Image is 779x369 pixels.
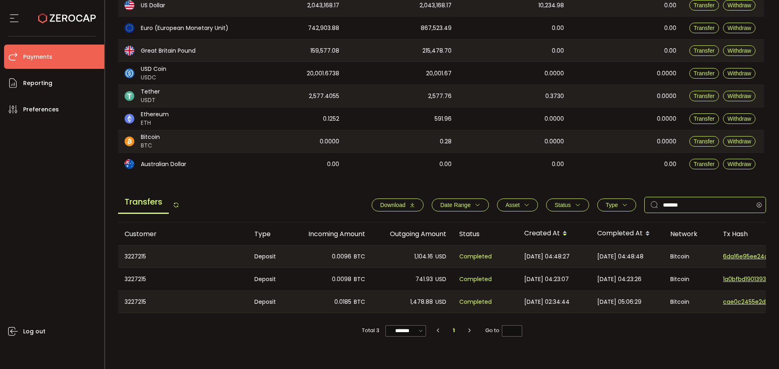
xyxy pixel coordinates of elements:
span: Withdraw [727,115,751,122]
span: [DATE] 04:48:27 [524,252,570,261]
iframe: Chat Widget [738,330,779,369]
button: Withdraw [723,68,755,79]
span: BTC [354,297,365,307]
span: 159,577.08 [310,46,339,55]
span: [DATE] 05:06:29 [597,297,641,307]
span: Reporting [23,77,52,89]
span: 0.0000 [657,69,676,78]
span: 0.1252 [323,114,339,124]
span: [DATE] 04:23:07 [524,275,569,284]
span: Completed [459,297,492,307]
span: Withdraw [727,47,751,54]
span: 741.93 [415,275,433,284]
span: 0.0000 [657,92,676,101]
span: Australian Dollar [141,160,186,169]
div: Deposit [248,268,291,290]
span: USD Coin [141,65,166,73]
span: 0.00 [439,160,452,169]
span: Transfer [694,115,715,122]
span: Date Range [440,202,471,208]
div: Type [248,229,291,239]
span: 0.0000 [320,137,339,146]
button: Type [597,198,636,211]
button: Withdraw [723,23,755,33]
div: Bitcoin [664,291,717,313]
span: 0.00 [552,46,564,55]
span: 0.00 [664,46,676,55]
span: 0.00 [664,23,676,33]
span: 1,478.88 [410,297,433,307]
span: 0.00 [327,160,339,169]
span: Bitcoin [141,133,160,141]
div: 3227215 [118,268,248,290]
span: Asset [506,202,520,208]
button: Withdraw [723,91,755,101]
span: 0.00 [552,160,564,169]
img: btc_portfolio.svg [125,137,134,146]
span: 742,903.88 [308,23,339,33]
button: Withdraw [723,45,755,56]
span: USDT [141,96,160,105]
button: Download [372,198,424,211]
div: Bitcoin [664,245,717,267]
div: Network [664,229,717,239]
span: ETH [141,119,169,127]
img: eth_portfolio.svg [125,114,134,124]
span: Withdraw [727,138,751,145]
span: 0.00 [664,160,676,169]
span: Withdraw [727,93,751,99]
span: Transfer [694,70,715,77]
span: 0.00 [664,1,676,10]
span: 0.0000 [657,114,676,124]
li: 1 [447,325,461,336]
span: Total 3 [362,325,379,336]
span: 0.0098 [332,275,351,284]
span: 20,001.67 [426,69,452,78]
img: aud_portfolio.svg [125,159,134,169]
span: [DATE] 04:23:26 [597,275,641,284]
div: Incoming Amount [291,229,372,239]
span: Transfer [694,161,715,167]
button: Transfer [689,91,719,101]
span: Completed [459,252,492,261]
button: Status [546,198,589,211]
div: 3227215 [118,291,248,313]
span: 867,523.49 [421,23,452,33]
span: Type [606,202,618,208]
span: USDC [141,73,166,82]
span: BTC [354,252,365,261]
span: 0.0000 [657,137,676,146]
div: Deposit [248,291,291,313]
span: 2,043,168.17 [307,1,339,10]
span: Payments [23,51,52,63]
span: USD [435,252,446,261]
div: 3227215 [118,245,248,267]
button: Transfer [689,113,719,124]
span: 1,104.16 [414,252,433,261]
span: 0.0096 [332,252,351,261]
span: 0.00 [552,23,564,33]
img: usdc_portfolio.svg [125,68,134,78]
button: Transfer [689,23,719,33]
span: Withdraw [727,70,751,77]
span: BTC [354,275,365,284]
span: 2,577.76 [428,92,452,101]
span: Transfer [694,93,715,99]
span: Transfer [694,25,715,31]
span: Tether [141,87,160,96]
span: Withdraw [727,161,751,167]
span: 0.0185 [334,297,351,307]
span: Go to [485,325,522,336]
img: usd_portfolio.svg [125,0,134,10]
button: Transfer [689,45,719,56]
span: Completed [459,275,492,284]
button: Withdraw [723,113,755,124]
img: gbp_portfolio.svg [125,46,134,55]
button: Asset [497,198,538,211]
span: BTC [141,141,160,150]
span: Log out [23,326,45,337]
span: Withdraw [727,2,751,9]
button: Transfer [689,159,719,169]
div: Status [453,229,518,239]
